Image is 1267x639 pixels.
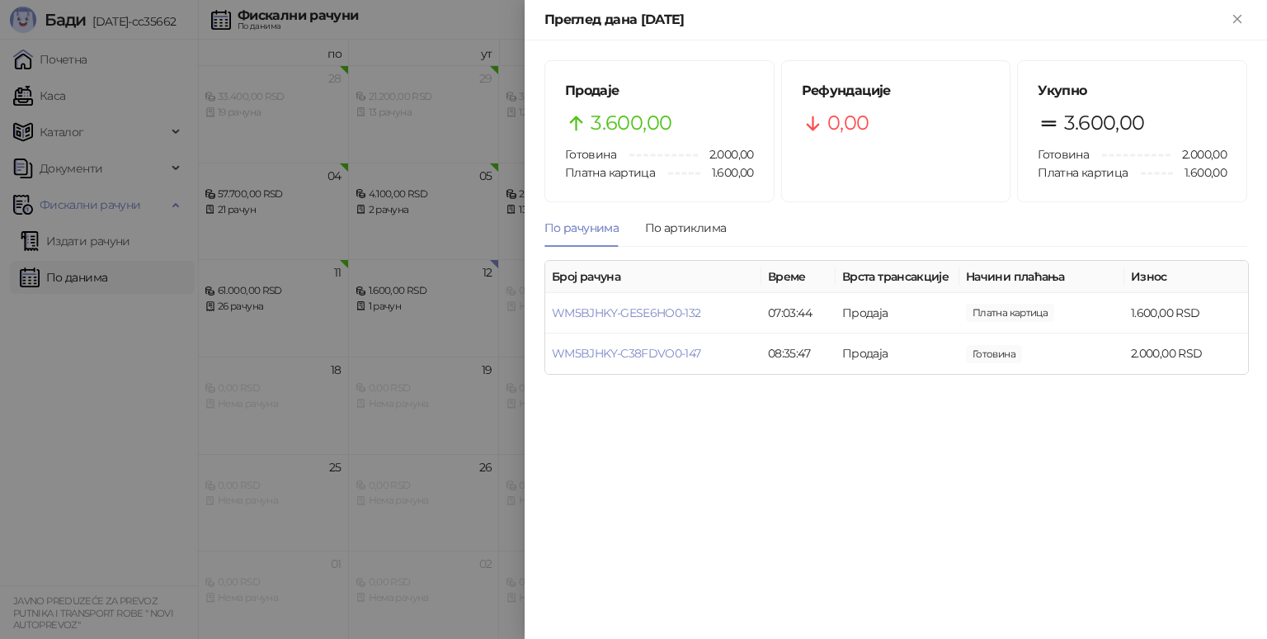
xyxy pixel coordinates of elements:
[565,165,655,180] span: Платна картица
[802,81,991,101] h5: Рефундације
[1038,165,1128,180] span: Платна картица
[552,346,701,361] a: WM5BJHKY-C38FDVO0-147
[827,107,869,139] span: 0,00
[1064,107,1145,139] span: 3.600,00
[966,345,1022,363] span: 2.000,00
[761,261,836,293] th: Време
[761,293,836,334] td: 07:03:44
[966,304,1054,322] span: 1.600,00
[565,81,754,101] h5: Продаје
[1170,145,1227,163] span: 2.000,00
[761,334,836,374] td: 08:35:47
[544,10,1227,30] div: Преглед дана [DATE]
[645,219,726,237] div: По артиклима
[1124,293,1248,334] td: 1.600,00 RSD
[552,305,701,320] a: WM5BJHKY-GESE6HO0-132
[1227,10,1247,30] button: Close
[700,163,754,182] span: 1.600,00
[836,293,959,334] td: Продаја
[545,261,761,293] th: Број рачуна
[1038,81,1227,101] h5: Укупно
[1038,147,1089,162] span: Готовина
[836,261,959,293] th: Врста трансакције
[565,147,616,162] span: Готовина
[698,145,754,163] span: 2.000,00
[1173,163,1227,182] span: 1.600,00
[1124,334,1248,374] td: 2.000,00 RSD
[591,107,671,139] span: 3.600,00
[1124,261,1248,293] th: Износ
[544,219,619,237] div: По рачунима
[959,261,1124,293] th: Начини плаћања
[836,334,959,374] td: Продаја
